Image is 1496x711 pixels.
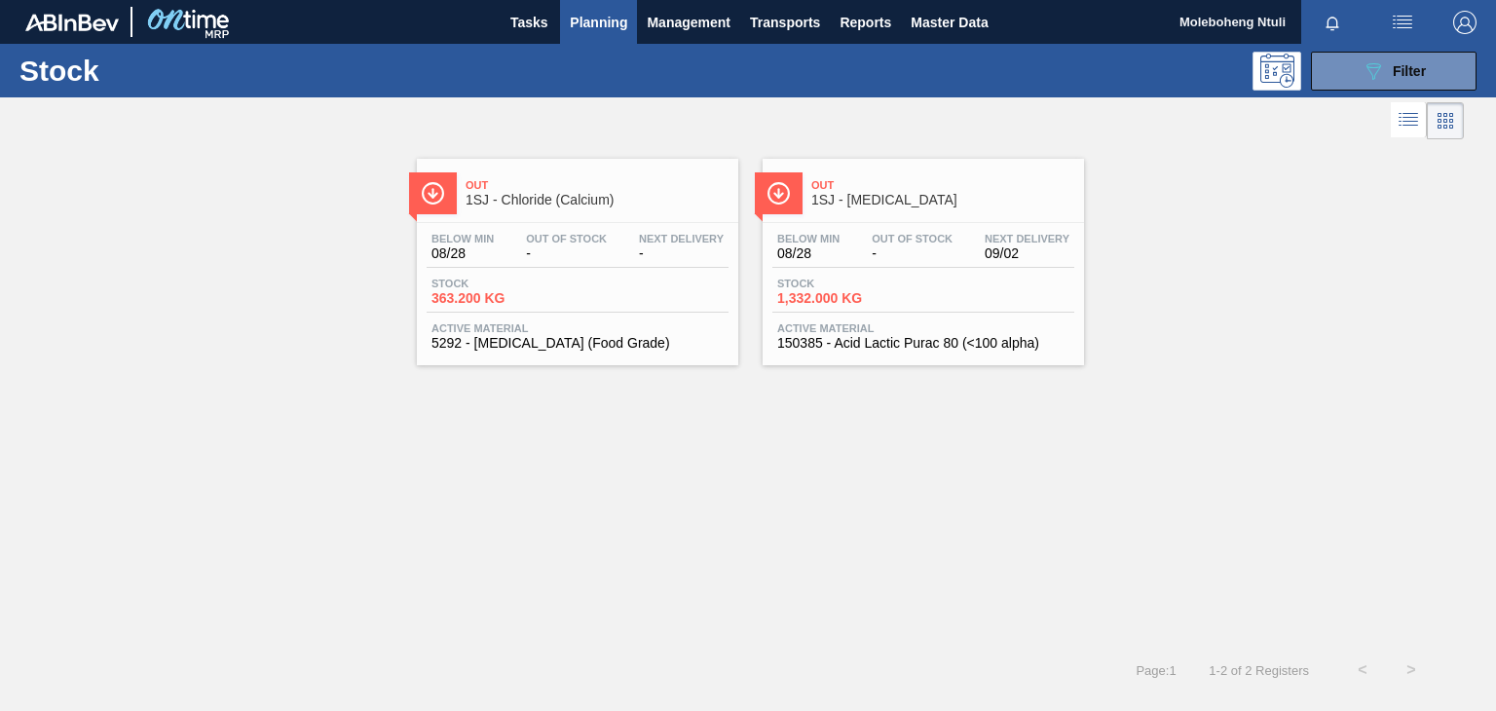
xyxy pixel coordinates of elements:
[872,233,953,244] span: Out Of Stock
[526,246,607,261] span: -
[1387,646,1436,694] button: >
[466,179,729,191] span: Out
[1253,52,1301,91] div: Programming: no user selected
[526,233,607,244] span: Out Of Stock
[639,233,724,244] span: Next Delivery
[777,233,840,244] span: Below Min
[911,11,988,34] span: Master Data
[748,144,1094,365] a: ÍconeOut1SJ - [MEDICAL_DATA]Below Min08/28Out Of Stock-Next Delivery09/02Stock1,332.000 KGActive ...
[777,278,914,289] span: Stock
[431,278,568,289] span: Stock
[1393,63,1426,79] span: Filter
[1311,52,1477,91] button: Filter
[421,181,445,206] img: Ícone
[466,193,729,207] span: 1SJ - Chloride (Calcium)
[25,14,119,31] img: TNhmsLtSVTkK8tSr43FrP2fwEKptu5GPRR3wAAAABJRU5ErkJggg==
[647,11,730,34] span: Management
[840,11,891,34] span: Reports
[777,336,1069,351] span: 150385 - Acid Lactic Purac 80 (<100 alpha)
[811,193,1074,207] span: 1SJ - Lactic Acid
[19,59,299,82] h1: Stock
[777,291,914,306] span: 1,332.000 KG
[639,246,724,261] span: -
[570,11,627,34] span: Planning
[1136,663,1176,678] span: Page : 1
[872,246,953,261] span: -
[1206,663,1309,678] span: 1 - 2 of 2 Registers
[985,246,1069,261] span: 09/02
[431,336,724,351] span: 5292 - Calcium Chloride (Food Grade)
[1301,9,1364,36] button: Notifications
[985,233,1069,244] span: Next Delivery
[767,181,791,206] img: Ícone
[1453,11,1477,34] img: Logout
[507,11,550,34] span: Tasks
[431,246,494,261] span: 08/28
[1427,102,1464,139] div: Card Vision
[811,179,1074,191] span: Out
[750,11,820,34] span: Transports
[777,322,1069,334] span: Active Material
[431,233,494,244] span: Below Min
[402,144,748,365] a: ÍconeOut1SJ - Chloride (Calcium)Below Min08/28Out Of Stock-Next Delivery-Stock363.200 KGActive Ma...
[431,322,724,334] span: Active Material
[1391,11,1414,34] img: userActions
[431,291,568,306] span: 363.200 KG
[1391,102,1427,139] div: List Vision
[777,246,840,261] span: 08/28
[1338,646,1387,694] button: <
